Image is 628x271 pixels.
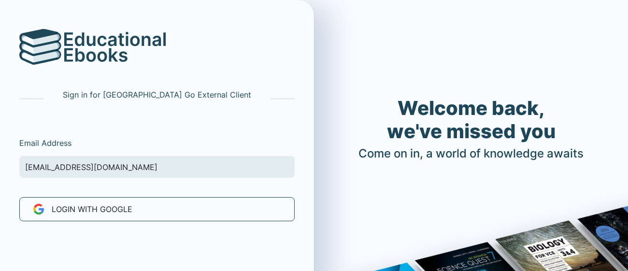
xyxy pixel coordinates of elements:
[63,89,251,100] p: Sign in for [GEOGRAPHIC_DATA] Go External Client
[64,32,166,62] img: logo-text.svg
[19,137,71,149] label: Email Address
[358,147,584,161] h4: Come on in, a world of knowledge awaits
[358,97,584,143] h1: Welcome back, we've missed you
[19,29,62,65] img: logo.svg
[52,203,132,215] span: LOGIN WITH Google
[19,197,295,221] button: LOGIN WITH Google
[26,203,44,215] img: new-google-favicon.svg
